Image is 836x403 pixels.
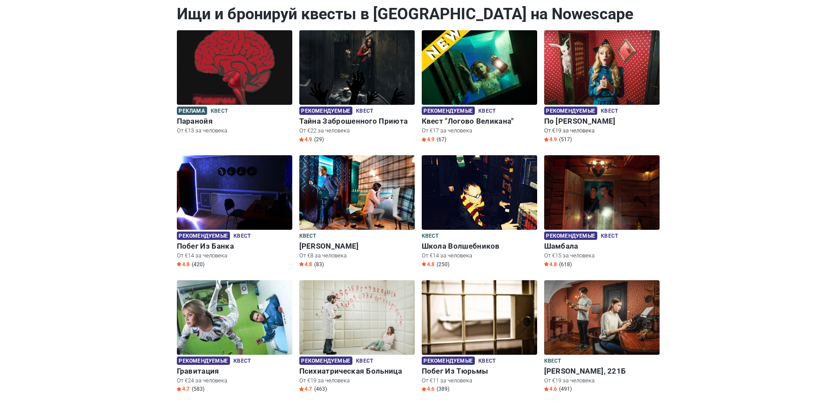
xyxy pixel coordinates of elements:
[544,30,660,145] a: По Следам Алисы Рекомендуемые Квест По [PERSON_NAME] От €19 за человека Star4.9 (517)
[559,136,572,143] span: (517)
[478,357,495,366] span: Квест
[422,137,426,142] img: Star
[177,30,292,136] a: Паранойя Реклама Квест Паранойя От €13 за человека
[299,280,415,395] a: Психиатрическая Больница Рекомендуемые Квест Психиатрическая Больница От €19 за человека Star4.7 ...
[422,155,537,270] a: Школа Волшебников Квест Школа Волшебников От €14 за человека Star4.8 (250)
[299,127,415,135] p: От €22 за человека
[422,117,537,126] h6: Квест "Логово Великана"
[422,357,475,365] span: Рекомендуемые
[422,261,434,268] span: 4.8
[544,155,660,230] img: Шамбала
[544,127,660,135] p: От €19 за человека
[544,30,660,105] img: По Следам Алисы
[544,107,597,115] span: Рекомендуемые
[299,377,415,385] p: От €19 за человека
[544,117,660,126] h6: По [PERSON_NAME]
[177,252,292,260] p: От €14 за человека
[299,367,415,376] h6: Психиатрическая Больница
[299,107,352,115] span: Рекомендуемые
[422,242,537,251] h6: Школа Волшебников
[177,262,181,266] img: Star
[356,107,373,116] span: Квест
[177,242,292,251] h6: Побег Из Банка
[437,136,446,143] span: (67)
[177,261,190,268] span: 4.8
[544,387,549,391] img: Star
[422,136,434,143] span: 4.9
[478,107,495,116] span: Квест
[544,280,660,355] img: Бейкер-Стрит, 221Б
[299,357,352,365] span: Рекомендуемые
[299,136,312,143] span: 4.9
[177,30,292,105] img: Паранойя
[544,357,561,366] span: Квест
[544,261,557,268] span: 4.8
[177,4,660,24] h1: Ищи и бронируй квесты в [GEOGRAPHIC_DATA] на Nowescape
[177,387,181,391] img: Star
[299,280,415,355] img: Психиатрическая Больница
[422,280,537,355] img: Побег Из Тюрьмы
[422,377,537,385] p: От €11 за человека
[177,357,230,365] span: Рекомендуемые
[544,136,557,143] span: 4.9
[544,385,557,392] span: 4.6
[544,232,597,240] span: Рекомендуемые
[233,357,251,366] span: Квест
[314,261,324,268] span: (83)
[422,30,537,145] a: Квест "Логово Великана" Рекомендуемые Квест Квест "Логово Великана" От €17 за человека Star4.9 (67)
[422,252,537,260] p: От €14 за человека
[422,262,426,266] img: Star
[422,107,475,115] span: Рекомендуемые
[233,232,251,241] span: Квест
[437,385,449,392] span: (389)
[299,155,415,270] a: Шерлок Холмс Квест [PERSON_NAME] От €8 за человека Star4.8 (83)
[544,367,660,376] h6: [PERSON_NAME], 221Б
[544,252,660,260] p: От €15 за человека
[299,155,415,230] img: Шерлок Холмс
[544,242,660,251] h6: Шамбала
[544,280,660,395] a: Бейкер-Стрит, 221Б Квест [PERSON_NAME], 221Б От €19 за человека Star4.6 (491)
[422,127,537,135] p: От €17 за человека
[177,385,190,392] span: 4.7
[299,137,304,142] img: Star
[601,107,618,116] span: Квест
[299,30,415,145] a: Тайна Заброшенного Приюта Рекомендуемые Квест Тайна Заброшенного Приюта От €22 за человека Star4....
[299,232,316,241] span: Квест
[559,261,572,268] span: (618)
[177,367,292,376] h6: Гравитация
[544,377,660,385] p: От €19 за человека
[544,137,549,142] img: Star
[299,261,312,268] span: 4.8
[422,367,537,376] h6: Побег Из Тюрьмы
[299,242,415,251] h6: [PERSON_NAME]
[544,262,549,266] img: Star
[422,280,537,395] a: Побег Из Тюрьмы Рекомендуемые Квест Побег Из Тюрьмы От €11 за человека Star4.6 (389)
[422,387,426,391] img: Star
[299,30,415,105] img: Тайна Заброшенного Приюта
[177,117,292,126] h6: Паранойя
[314,385,327,392] span: (463)
[544,155,660,270] a: Шамбала Рекомендуемые Квест Шамбала От €15 за человека Star4.8 (618)
[299,117,415,126] h6: Тайна Заброшенного Приюта
[422,30,537,105] img: Квест "Логово Великана"
[437,261,449,268] span: (250)
[177,155,292,230] img: Побег Из Банка
[299,252,415,260] p: От €8 за человека
[299,262,304,266] img: Star
[177,280,292,355] img: Гравитация
[192,385,205,392] span: (583)
[422,385,434,392] span: 4.6
[422,232,439,241] span: Квест
[559,385,572,392] span: (491)
[177,232,230,240] span: Рекомендуемые
[211,107,228,116] span: Квест
[177,280,292,395] a: Гравитация Рекомендуемые Квест Гравитация От €24 за человека Star4.7 (583)
[299,385,312,392] span: 4.7
[314,136,324,143] span: (29)
[299,387,304,391] img: Star
[601,232,618,241] span: Квест
[177,107,207,115] span: Реклама
[177,377,292,385] p: От €24 за человека
[177,155,292,270] a: Побег Из Банка Рекомендуемые Квест Побег Из Банка От €14 за человека Star4.8 (420)
[422,155,537,230] img: Школа Волшебников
